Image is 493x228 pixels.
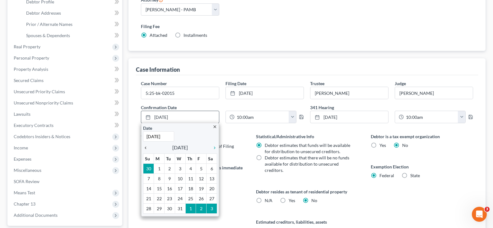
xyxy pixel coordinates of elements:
[371,133,473,140] label: Debtor is a tax exempt organization
[196,193,207,203] td: 26
[207,203,217,213] td: 3
[138,104,307,111] label: Confirmation Date
[175,193,185,203] td: 24
[371,163,473,170] label: Exemption Election
[185,163,196,173] td: 4
[14,66,48,72] span: Property Analysis
[136,66,180,73] div: Case Information
[143,145,151,150] i: chevron_left
[175,153,185,163] th: W
[143,203,154,213] td: 28
[141,111,219,123] a: [DATE]
[404,111,458,123] input: -- : --
[143,131,174,142] input: 1/1/2013
[207,163,217,173] td: 6
[9,86,122,97] a: Unsecured Priority Claims
[154,153,165,163] th: M
[14,100,73,105] span: Unsecured Nonpriority Claims
[164,173,175,183] td: 9
[395,80,406,87] label: Judge
[143,163,154,173] td: 30
[226,87,304,99] a: [DATE]
[379,143,386,148] span: Yes
[143,183,154,193] td: 14
[154,173,165,183] td: 8
[141,133,243,141] label: Version of legal data applied to case
[143,173,154,183] td: 7
[212,124,217,129] i: close
[207,173,217,183] td: 13
[9,176,122,187] a: SOFA Review
[289,198,295,203] span: Yes
[172,144,188,151] span: [DATE]
[208,143,234,149] span: Date of Filing
[184,32,207,38] span: Installments
[175,173,185,183] td: 10
[14,156,31,162] span: Expenses
[175,183,185,193] td: 17
[21,19,122,30] a: Prior / Alternate Names
[14,167,41,173] span: Miscellaneous
[265,198,272,203] span: N/A
[14,111,30,117] span: Lawsuits
[402,143,408,148] span: No
[154,183,165,193] td: 15
[256,219,358,225] label: Estimated creditors, liabilities, assets
[212,123,217,130] a: close
[14,44,40,49] span: Real Property
[207,183,217,193] td: 20
[14,78,44,83] span: Secured Claims
[143,153,154,163] th: Su
[143,144,151,151] a: chevron_left
[209,145,217,150] i: chevron_right
[185,193,196,203] td: 25
[311,198,317,203] span: No
[14,89,65,94] span: Unsecured Priority Claims
[410,173,420,178] span: State
[26,33,70,38] span: Spouses & Dependents
[9,109,122,120] a: Lawsuits
[26,22,72,27] span: Prior / Alternate Names
[196,163,207,173] td: 5
[185,173,196,183] td: 11
[9,97,122,109] a: Unsecured Nonpriority Claims
[9,75,122,86] a: Secured Claims
[14,134,70,139] span: Codebtors Insiders & Notices
[141,23,473,30] label: Filing Fee
[154,193,165,203] td: 22
[9,120,122,131] a: Executory Contracts
[207,193,217,203] td: 27
[395,87,473,99] input: --
[175,163,185,173] td: 3
[164,193,175,203] td: 23
[26,10,61,16] span: Debtor Addresses
[196,153,207,163] th: F
[14,179,40,184] span: SOFA Review
[21,7,122,19] a: Debtor Addresses
[196,183,207,193] td: 19
[14,212,58,218] span: Additional Documents
[379,173,394,178] span: Federal
[150,32,167,38] span: Attached
[154,203,165,213] td: 29
[256,133,358,140] label: Statistical/Administrative Info
[14,201,35,206] span: Chapter 13
[256,188,358,195] label: Debtor resides as tenant of residential property
[164,203,175,213] td: 30
[196,203,207,213] td: 2
[472,207,487,222] iframe: Intercom live chat
[143,193,154,203] td: 21
[141,87,219,99] input: Enter case number...
[310,87,388,99] input: --
[185,183,196,193] td: 18
[141,80,167,87] label: Case Number
[207,153,217,163] th: Sa
[164,183,175,193] td: 16
[265,143,350,154] span: Debtor estimates that funds will be available for distribution to unsecured creditors.
[14,55,49,61] span: Personal Property
[14,123,53,128] span: Executory Contracts
[226,80,246,87] label: Filing Date
[185,203,196,213] td: 1
[196,173,207,183] td: 12
[235,111,289,123] input: -- : --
